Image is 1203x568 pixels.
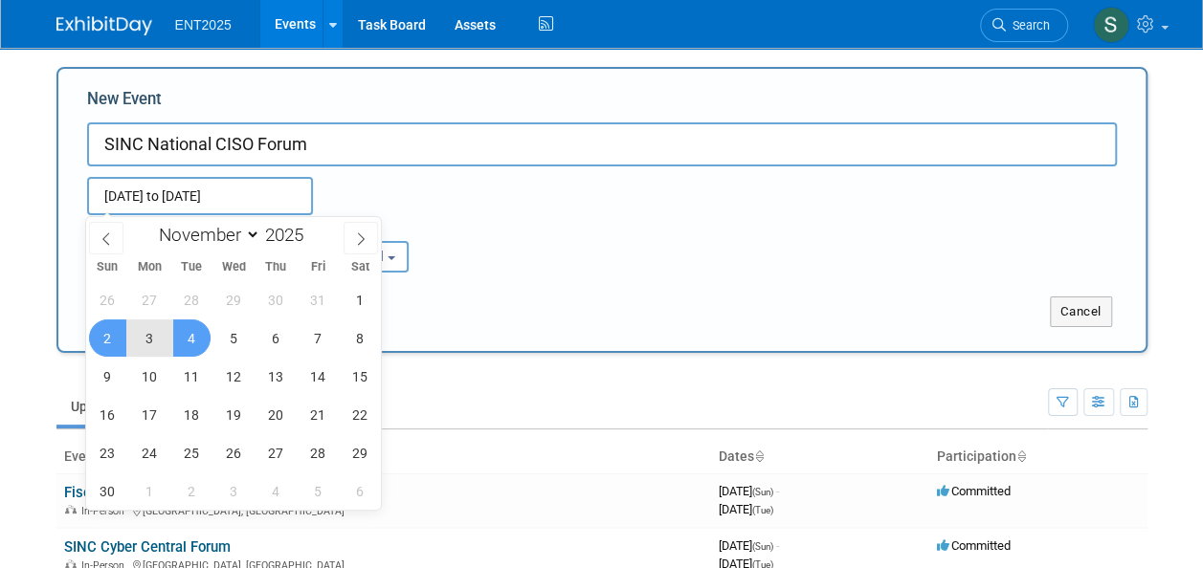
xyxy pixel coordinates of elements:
div: Attendance / Format: [87,215,250,240]
button: Cancel [1050,296,1112,327]
span: - [776,484,779,498]
span: November 8, 2025 [342,319,379,357]
span: November 18, 2025 [173,396,211,433]
span: November 22, 2025 [342,396,379,433]
span: November 10, 2025 [131,358,168,395]
span: [DATE] [719,484,779,498]
span: [DATE] [719,538,779,553]
span: (Sun) [752,487,773,497]
div: Participation: [278,215,441,240]
span: Committed [937,484,1011,498]
input: Start Date - End Date [87,177,313,215]
a: Upcoming14 [56,388,168,425]
span: October 26, 2025 [89,281,126,318]
span: Committed [937,538,1011,553]
span: November 7, 2025 [300,319,337,357]
span: In-Person [81,505,130,517]
th: Dates [711,441,929,473]
div: [GEOGRAPHIC_DATA], [GEOGRAPHIC_DATA] [64,502,703,517]
span: November 3, 2025 [131,319,168,357]
span: October 30, 2025 [257,281,295,318]
span: November 20, 2025 [257,396,295,433]
span: November 5, 2025 [215,319,253,357]
select: Month [150,223,260,247]
span: Thu [255,261,297,273]
span: December 5, 2025 [300,472,337,510]
span: (Tue) [752,505,773,515]
span: October 31, 2025 [300,281,337,318]
img: In-Person Event [65,505,77,514]
span: November 21, 2025 [300,396,337,433]
img: ExhibitDay [56,16,152,35]
span: November 24, 2025 [131,434,168,471]
a: Sort by Start Date [754,448,764,464]
span: Fri [297,261,339,273]
span: November 27, 2025 [257,434,295,471]
span: October 29, 2025 [215,281,253,318]
a: Sort by Participation Type [1016,448,1026,464]
span: November 4, 2025 [173,319,211,357]
span: November 19, 2025 [215,396,253,433]
span: November 26, 2025 [215,434,253,471]
span: Wed [212,261,255,273]
span: December 6, 2025 [342,472,379,510]
a: Fiserv Forum Dinner [64,484,191,501]
span: November 29, 2025 [342,434,379,471]
span: (Sun) [752,541,773,552]
img: Stephanie Silva [1093,7,1129,43]
span: Sat [339,261,381,273]
span: November 16, 2025 [89,396,126,433]
span: Tue [170,261,212,273]
span: ENT2025 [175,17,232,33]
span: Sun [86,261,128,273]
span: November 23, 2025 [89,434,126,471]
span: November 17, 2025 [131,396,168,433]
span: October 28, 2025 [173,281,211,318]
label: New Event [87,88,162,118]
span: November 14, 2025 [300,358,337,395]
span: November 11, 2025 [173,358,211,395]
input: Year [260,224,318,246]
a: SINC Cyber Central Forum [64,538,231,556]
span: Search [1006,18,1050,33]
span: November 25, 2025 [173,434,211,471]
span: November 15, 2025 [342,358,379,395]
span: December 1, 2025 [131,472,168,510]
span: November 6, 2025 [257,319,295,357]
input: Name of Trade Show / Conference [87,122,1117,166]
span: December 2, 2025 [173,472,211,510]
span: December 4, 2025 [257,472,295,510]
span: Mon [128,261,170,273]
span: November 12, 2025 [215,358,253,395]
span: October 27, 2025 [131,281,168,318]
span: November 9, 2025 [89,358,126,395]
a: Search [980,9,1068,42]
th: Participation [929,441,1147,473]
span: November 28, 2025 [300,434,337,471]
span: November 30, 2025 [89,472,126,510]
th: Event [56,441,711,473]
span: November 2, 2025 [89,319,126,357]
span: - [776,538,779,553]
span: December 3, 2025 [215,472,253,510]
span: November 1, 2025 [342,281,379,318]
span: November 13, 2025 [257,358,295,395]
span: [DATE] [719,502,773,516]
